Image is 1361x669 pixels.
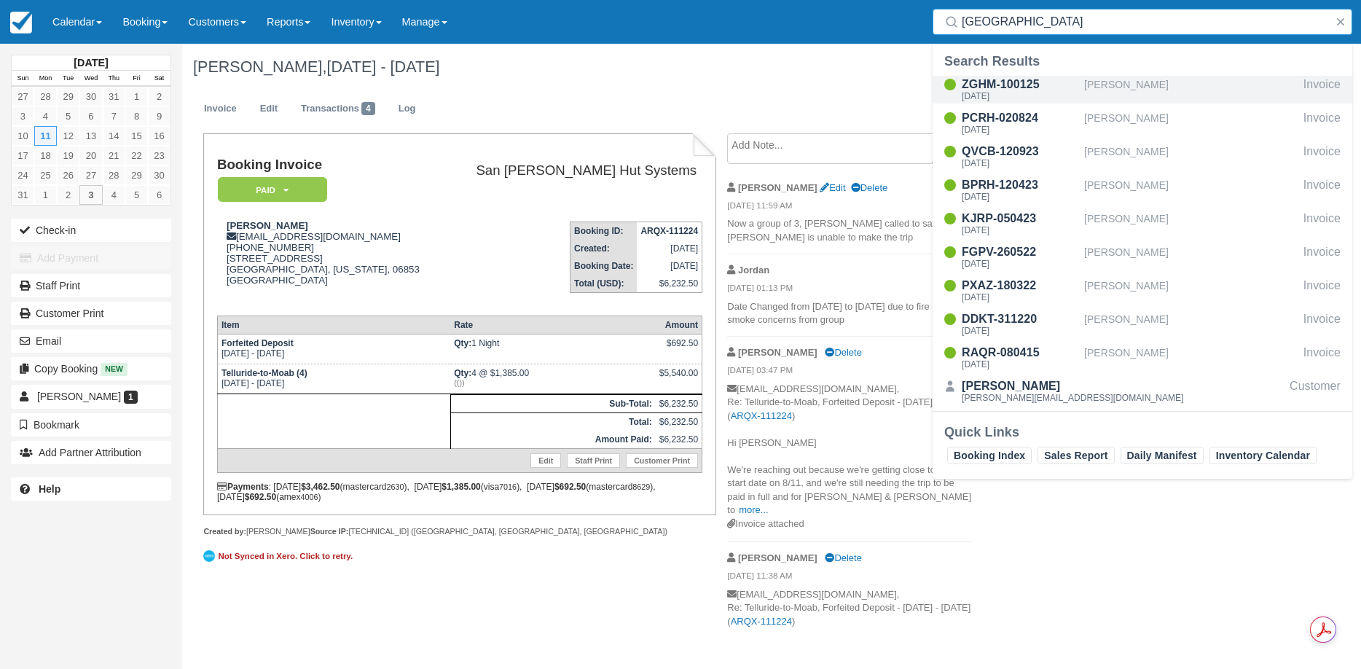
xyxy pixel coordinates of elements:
[57,106,79,126] a: 5
[148,185,170,205] a: 6
[57,165,79,185] a: 26
[148,71,170,87] th: Sat
[1084,243,1298,271] div: [PERSON_NAME]
[933,109,1352,137] a: PCRH-020824[DATE][PERSON_NAME]Invoice
[567,453,620,468] a: Staff Print
[301,493,318,501] small: 4006
[933,176,1352,204] a: BPRH-120423[DATE][PERSON_NAME]Invoice
[218,177,327,203] em: Paid
[203,527,246,536] strong: Created by:
[125,71,148,87] th: Fri
[450,334,655,364] td: 1 Night
[34,165,57,185] a: 25
[1303,176,1341,204] div: Invoice
[626,453,698,468] a: Customer Print
[217,316,450,334] th: Item
[310,527,349,536] strong: Source IP:
[727,570,973,586] em: [DATE] 11:38 AM
[217,482,702,502] div: : [DATE] (mastercard ), [DATE] (visa ), [DATE] (mastercard ), [DATE] (amex )
[125,185,148,205] a: 5
[449,163,697,179] h2: San [PERSON_NAME] Hut Systems
[727,588,973,669] p: [EMAIL_ADDRESS][DOMAIN_NAME], Re: Telluride-to-Moab, Forfeited Deposit - [DATE] - [DATE] ( )
[217,176,322,203] a: Paid
[12,146,34,165] a: 17
[450,394,655,412] th: Sub-Total:
[570,240,638,257] th: Created:
[554,482,586,492] strong: $692.50
[962,360,1078,369] div: [DATE]
[79,71,102,87] th: Wed
[11,329,171,353] button: Email
[1084,109,1298,137] div: [PERSON_NAME]
[101,363,128,375] span: New
[217,220,443,304] div: [EMAIL_ADDRESS][DOMAIN_NAME] [PHONE_NUMBER] [STREET_ADDRESS] [GEOGRAPHIC_DATA], [US_STATE], 06853...
[124,391,138,404] span: 1
[12,106,34,126] a: 3
[11,274,171,297] a: Staff Print
[290,95,386,123] a: Transactions4
[962,259,1078,268] div: [DATE]
[12,165,34,185] a: 24
[11,441,171,464] button: Add Partner Attribution
[933,310,1352,338] a: DDKT-311220[DATE][PERSON_NAME]Invoice
[11,302,171,325] a: Customer Print
[659,368,698,390] div: $5,540.00
[825,347,861,358] a: Delete
[962,293,1078,302] div: [DATE]
[851,182,887,193] a: Delete
[103,146,125,165] a: 21
[57,126,79,146] a: 12
[57,71,79,87] th: Tue
[731,410,792,421] a: ARQX-111224
[640,226,698,236] strong: ARQX-111224
[79,185,102,205] a: 3
[825,552,861,563] a: Delete
[738,265,769,275] strong: Jordan
[962,192,1078,201] div: [DATE]
[933,377,1352,405] a: [PERSON_NAME][PERSON_NAME][EMAIL_ADDRESS][DOMAIN_NAME]Customer
[103,106,125,126] a: 7
[727,383,973,517] p: [EMAIL_ADDRESS][DOMAIN_NAME], Re: Telluride-to-Moab, Forfeited Deposit - [DATE] - [DATE] ( ) Hi [...
[12,126,34,146] a: 10
[34,71,57,87] th: Mon
[962,125,1078,134] div: [DATE]
[1303,344,1341,372] div: Invoice
[34,87,57,106] a: 28
[326,58,439,76] span: [DATE] - [DATE]
[656,412,702,431] td: $6,232.50
[34,146,57,165] a: 18
[148,126,170,146] a: 16
[570,275,638,293] th: Total (USD):
[656,316,702,334] th: Amount
[125,106,148,126] a: 8
[221,368,307,378] strong: Telluride-to-Moab (4)
[74,57,108,69] strong: [DATE]
[962,9,1329,35] input: Search ( / )
[962,92,1078,101] div: [DATE]
[34,126,57,146] a: 11
[217,364,450,394] td: [DATE] - [DATE]
[221,338,294,348] strong: Forfeited Deposit
[387,482,404,491] small: 2630
[148,165,170,185] a: 30
[738,347,817,358] strong: [PERSON_NAME]
[944,423,1341,441] div: Quick Links
[103,87,125,106] a: 31
[79,126,102,146] a: 13
[79,87,102,106] a: 30
[727,517,973,531] div: Invoice attached
[227,220,308,231] strong: [PERSON_NAME]
[1303,143,1341,171] div: Invoice
[125,165,148,185] a: 29
[962,226,1078,235] div: [DATE]
[1121,447,1204,464] a: Daily Manifest
[933,243,1352,271] a: FGPV-260522[DATE][PERSON_NAME]Invoice
[1303,109,1341,137] div: Invoice
[1084,277,1298,305] div: [PERSON_NAME]
[193,95,248,123] a: Invoice
[944,52,1341,70] div: Search Results
[1303,277,1341,305] div: Invoice
[1084,143,1298,171] div: [PERSON_NAME]
[57,185,79,205] a: 2
[203,548,356,564] a: Not Synced in Xero. Click to retry.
